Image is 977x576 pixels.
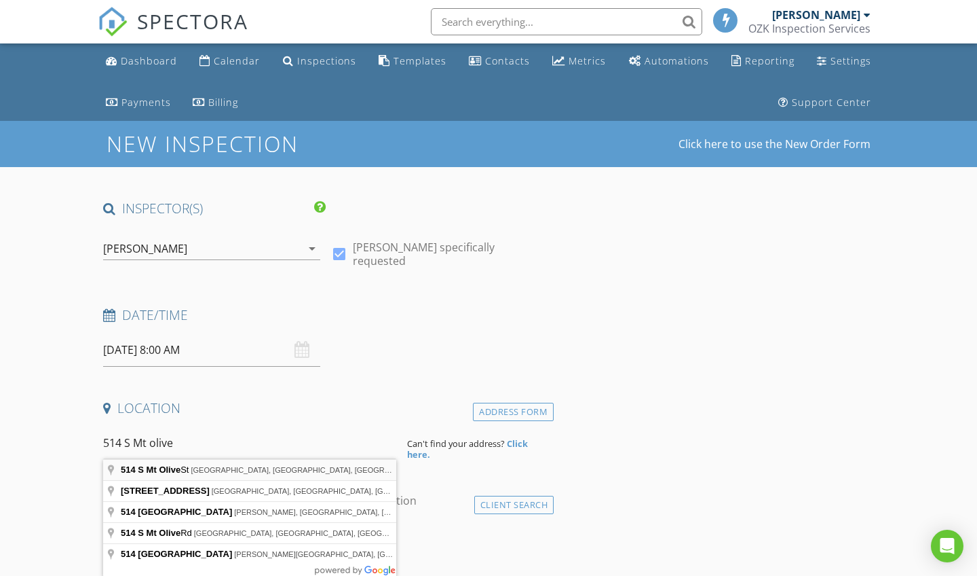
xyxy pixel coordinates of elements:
span: [GEOGRAPHIC_DATA], [GEOGRAPHIC_DATA], [GEOGRAPHIC_DATA] [191,466,432,474]
a: Payments [100,90,176,115]
span: S Mt Olive [138,465,180,475]
span: 514 [121,465,136,475]
a: Support Center [773,90,877,115]
div: Address Form [473,403,554,421]
div: [PERSON_NAME] [103,242,187,255]
div: Payments [121,96,171,109]
span: [GEOGRAPHIC_DATA] [138,507,232,517]
a: Reporting [726,49,800,74]
a: Metrics [547,49,611,74]
a: Click here to use the New Order Form [678,139,870,149]
div: [PERSON_NAME] [772,8,860,22]
a: Inspections [277,49,362,74]
input: Select date [103,334,320,367]
span: Rd [121,528,194,538]
img: The Best Home Inspection Software - Spectora [98,7,128,37]
div: Support Center [792,96,871,109]
a: SPECTORA [98,18,248,47]
a: Dashboard [100,49,183,74]
div: Inspections [297,54,356,67]
a: Automations (Basic) [624,49,714,74]
div: OZK Inspection Services [748,22,870,35]
div: Dashboard [121,54,177,67]
span: St [121,465,191,475]
input: Address Search [103,427,396,460]
span: Can't find your address? [407,437,505,450]
a: Templates [373,49,452,74]
div: Open Intercom Messenger [931,530,963,562]
span: [GEOGRAPHIC_DATA] [138,549,232,559]
label: [PERSON_NAME] specifically requested [353,240,548,268]
h4: INSPECTOR(S) [103,200,326,217]
div: Metrics [569,54,606,67]
a: Contacts [463,49,535,74]
span: [GEOGRAPHIC_DATA], [GEOGRAPHIC_DATA], [GEOGRAPHIC_DATA] [212,487,453,495]
a: Settings [811,49,877,74]
span: 514 [121,549,136,559]
div: Billing [208,96,238,109]
span: [PERSON_NAME], [GEOGRAPHIC_DATA], [GEOGRAPHIC_DATA] [234,508,459,516]
span: 514 [121,507,136,517]
div: Templates [394,54,446,67]
div: Calendar [214,54,260,67]
i: arrow_drop_down [304,240,320,257]
div: Settings [830,54,871,67]
span: SPECTORA [137,7,248,35]
div: Reporting [745,54,794,67]
strong: Click here. [407,437,528,461]
div: Contacts [485,54,530,67]
span: [STREET_ADDRESS] [121,486,210,496]
a: Billing [187,90,244,115]
div: Client Search [474,496,554,514]
div: Automations [645,54,709,67]
a: Calendar [194,49,265,74]
span: 514 S Mt Olive [121,528,180,538]
input: Search everything... [431,8,702,35]
h4: Location [103,399,548,417]
span: [PERSON_NAME][GEOGRAPHIC_DATA], [GEOGRAPHIC_DATA], [GEOGRAPHIC_DATA] [234,550,537,558]
h4: Date/Time [103,306,548,324]
span: [GEOGRAPHIC_DATA], [GEOGRAPHIC_DATA], [GEOGRAPHIC_DATA] [194,529,436,537]
h1: New Inspection [107,132,407,156]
